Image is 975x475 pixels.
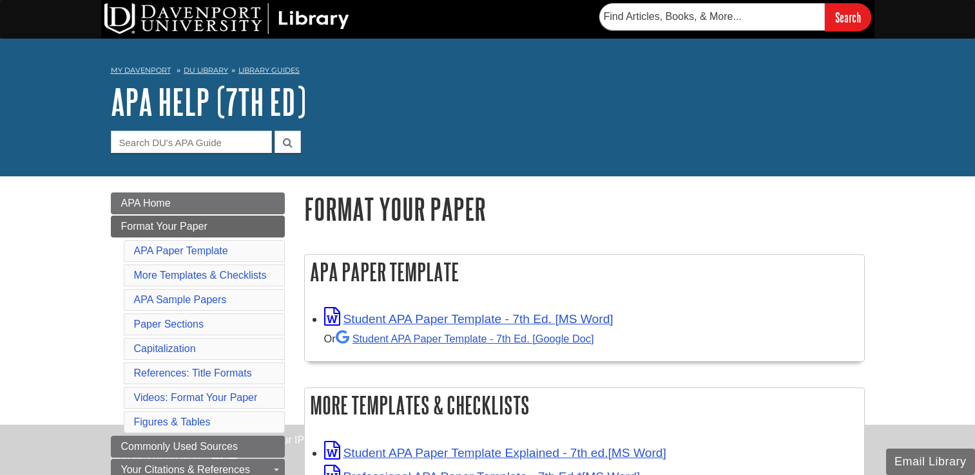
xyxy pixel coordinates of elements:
[336,333,594,344] a: Student APA Paper Template - 7th Ed. [Google Doc]
[184,66,228,75] a: DU Library
[111,65,171,76] a: My Davenport
[134,392,258,403] a: Videos: Format Your Paper
[121,198,171,209] span: APA Home
[121,441,238,452] span: Commonly Used Sources
[121,464,250,475] span: Your Citations & References
[599,3,825,30] input: Find Articles, Books, & More...
[111,131,272,153] input: Search DU's APA Guide
[599,3,871,31] form: Searches DU Library's articles, books, and more
[825,3,871,31] input: Search
[134,368,252,378] a: References: Title Formats
[304,192,865,225] h1: Format Your Paper
[121,221,208,232] span: Format Your Paper
[134,416,211,427] a: Figures & Tables
[111,192,285,214] a: APA Home
[238,66,300,75] a: Library Guides
[886,449,975,475] button: Email Library
[111,436,285,458] a: Commonly Used Sources
[324,333,594,344] small: Or
[111,62,865,82] nav: breadcrumb
[134,270,267,281] a: More Templates & Checklists
[324,312,613,326] a: Link opens in new window
[134,294,227,305] a: APA Sample Papers
[111,82,306,122] a: APA Help (7th Ed)
[324,446,666,460] a: Link opens in new window
[134,319,204,330] a: Paper Sections
[305,255,864,289] h2: APA Paper Template
[111,216,285,237] a: Format Your Paper
[104,3,349,34] img: DU Library
[134,343,196,354] a: Capitalization
[134,245,228,256] a: APA Paper Template
[305,388,864,422] h2: More Templates & Checklists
